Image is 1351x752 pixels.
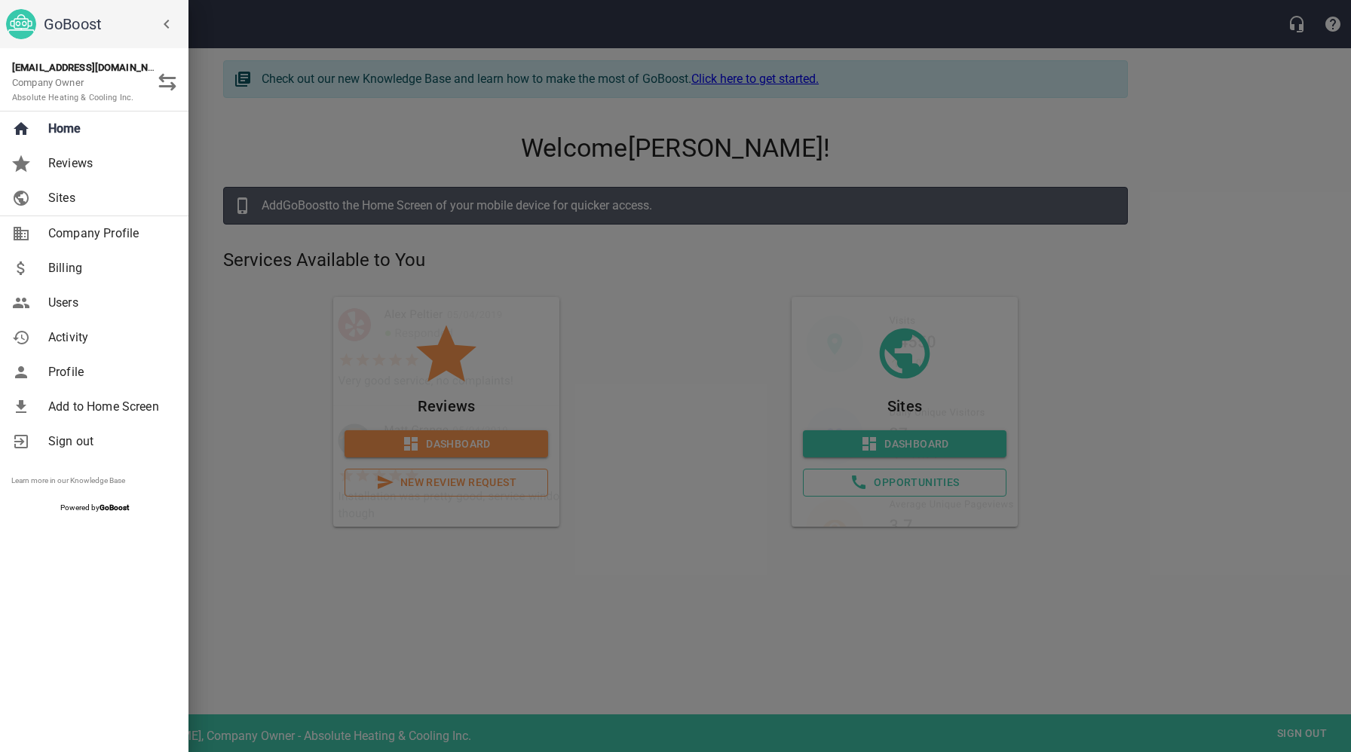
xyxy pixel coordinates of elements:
span: Profile [48,363,170,381]
img: go_boost_head.png [6,9,36,39]
a: Learn more in our Knowledge Base [11,476,125,485]
button: Switch Role [149,64,185,100]
span: Powered by [60,503,129,512]
span: Company Profile [48,225,170,243]
span: Home [48,120,170,138]
span: Company Owner [12,77,133,103]
strong: GoBoost [100,503,129,512]
strong: [EMAIL_ADDRESS][DOMAIN_NAME] [12,62,171,73]
small: Absolute Heating & Cooling Inc. [12,93,133,102]
h6: GoBoost [44,12,182,36]
span: Add to Home Screen [48,398,170,416]
span: Sites [48,189,170,207]
span: Billing [48,259,170,277]
span: Users [48,294,170,312]
span: Sign out [48,433,170,451]
span: Reviews [48,154,170,173]
span: Activity [48,329,170,347]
